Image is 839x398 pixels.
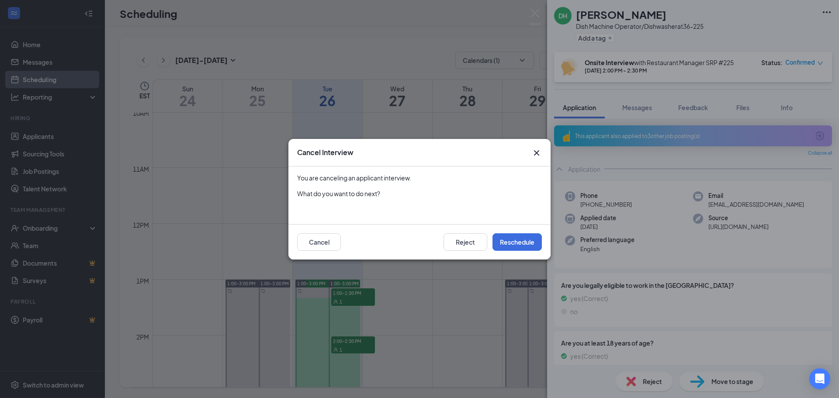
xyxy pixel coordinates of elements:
div: What do you want to do next? [297,189,542,198]
button: Close [531,148,542,158]
div: You are canceling an applicant interview. [297,173,542,182]
button: Reschedule [492,233,542,251]
h3: Cancel Interview [297,148,354,157]
button: Reject [444,233,487,251]
button: Cancel [297,233,341,251]
svg: Cross [531,148,542,158]
div: Open Intercom Messenger [809,368,830,389]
